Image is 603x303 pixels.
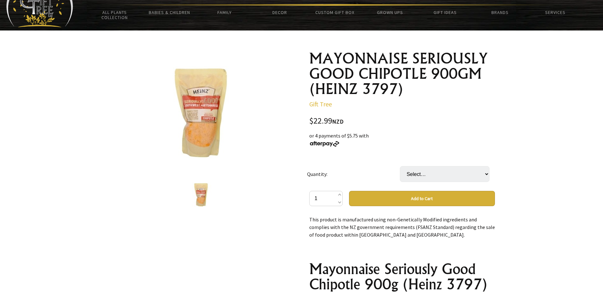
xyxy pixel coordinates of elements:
h1: MAYONNAISE SERIOUSLY GOOD CHIPOTLE 900GM (HEINZ 3797) [309,51,495,97]
h1: Mayonnaise Seriously Good Chipotle 900g (Heinz 3797) [309,261,495,292]
a: Gift Tree [309,100,332,108]
a: Brands [473,6,528,19]
a: Decor [252,6,307,19]
div: or 4 payments of $5.75 with [309,132,495,147]
img: Afterpay [309,141,340,147]
span: NZD [332,118,344,125]
a: Grown Ups [362,6,417,19]
a: Services [528,6,583,19]
div: $22.99 [309,117,495,125]
a: All Plants Collection [87,6,142,24]
button: Add to Cart [349,191,495,206]
img: MAYONNAISE SERIOUSLY GOOD CHIPOTLE 900GM (HEINZ 3797) [187,183,215,207]
img: MAYONNAISE SERIOUSLY GOOD CHIPOTLE 900GM (HEINZ 3797) [148,66,254,159]
td: Quantity: [307,157,400,191]
a: Babies & Children [142,6,197,19]
a: Family [197,6,252,19]
a: Custom Gift Box [307,6,362,19]
a: Gift Ideas [417,6,472,19]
